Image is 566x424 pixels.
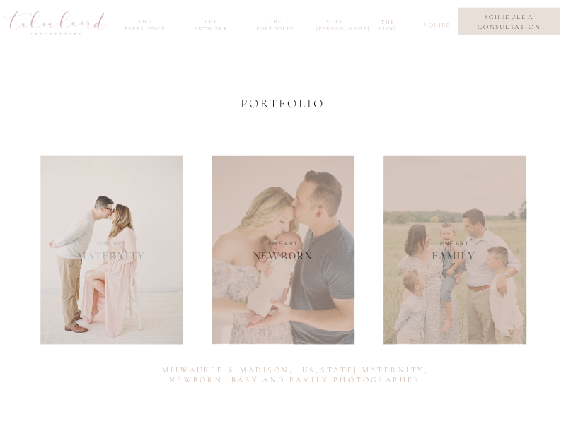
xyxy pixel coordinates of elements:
[421,22,447,33] a: inquire
[184,96,381,111] h2: Portfolio
[316,18,354,29] a: meet [PERSON_NAME]
[466,12,553,32] a: schedule a consultation
[253,18,298,29] a: the portfolio
[188,18,233,29] a: the Artwork
[155,365,435,389] h2: Milwaukee & madisoN, [US_STATE] Maternity, Newborn, Baby and Family Photographer
[120,18,170,29] a: the experience
[373,19,403,30] a: the blog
